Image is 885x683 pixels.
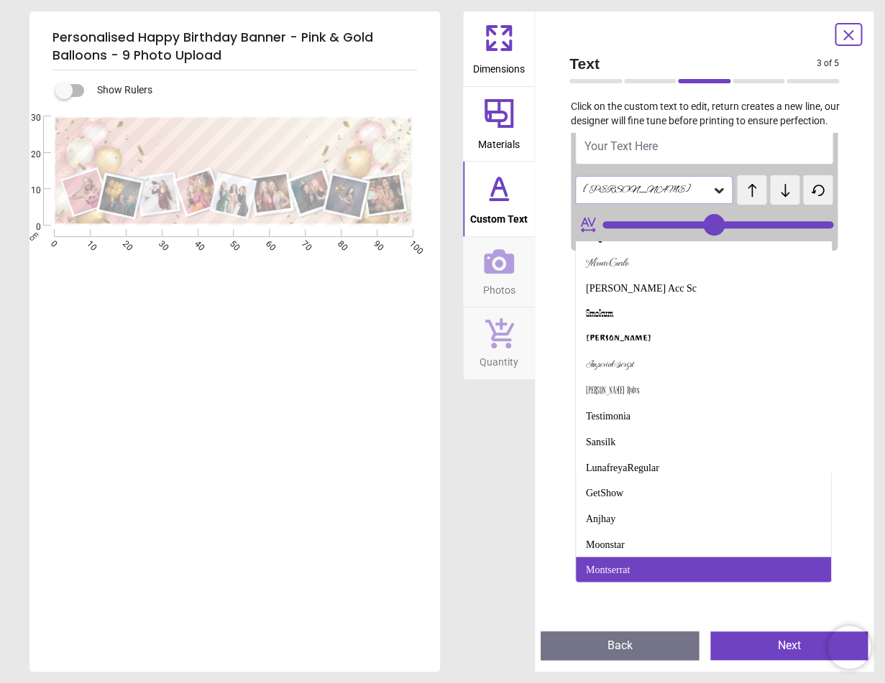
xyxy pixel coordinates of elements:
[586,333,651,347] div: [PERSON_NAME]
[582,184,712,196] div: [PERSON_NAME]
[586,511,615,526] div: Anjhay
[14,221,41,233] span: 0
[64,82,440,99] div: Show Rulers
[586,485,623,500] div: GetShow
[586,562,630,577] div: Montserrat
[827,626,871,669] iframe: Brevo live chat
[584,139,658,153] span: Your Text Here
[586,460,659,475] div: LunafreyaRegular
[14,185,41,197] span: 10
[586,358,633,372] div: Imperial Script
[586,384,639,398] div: [PERSON_NAME] Rules
[463,162,535,236] button: Custom Text
[569,53,817,74] span: Text
[463,87,535,162] button: Materials
[558,100,850,128] p: Click on the custom text to edit, return creates a new line, our designer will fine tune before p...
[483,277,515,298] span: Photos
[817,57,839,70] span: 3 of 5
[478,131,520,152] span: Materials
[710,631,868,660] button: Next
[14,112,41,124] span: 30
[27,229,40,242] span: cm
[586,282,697,296] div: [PERSON_NAME] Acc Sc
[14,149,41,161] span: 20
[463,237,535,307] button: Photos
[463,11,535,86] button: Dimensions
[463,307,535,379] button: Quantity
[586,256,628,270] div: MonteCarlo
[586,307,613,321] div: Smokum
[541,631,699,660] button: Back
[575,129,833,164] button: Your Text Here
[470,205,528,227] span: Custom Text
[52,23,417,70] h5: Personalised Happy Birthday Banner - Pink & Gold Balloons - 9 Photo Upload
[586,537,625,552] div: Moonstar
[473,55,525,77] span: Dimensions
[586,435,615,449] div: Sansilk
[480,348,518,370] span: Quantity
[586,409,630,424] div: Testimonia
